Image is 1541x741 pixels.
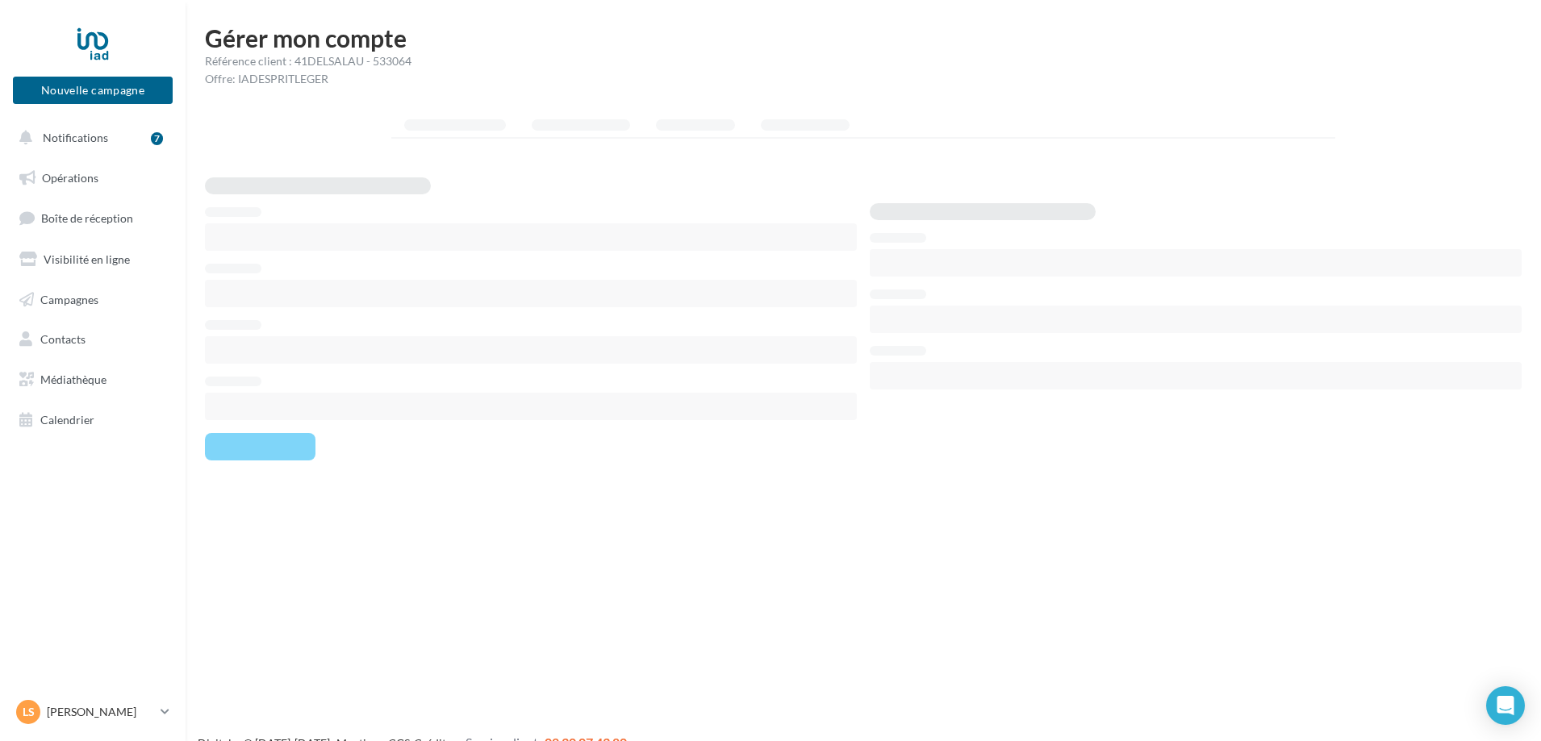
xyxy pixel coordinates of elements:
button: Notifications 7 [10,121,169,155]
h1: Gérer mon compte [205,26,1522,50]
p: [PERSON_NAME] [47,704,154,720]
span: Visibilité en ligne [44,252,130,266]
span: Notifications [43,131,108,144]
a: Visibilité en ligne [10,243,176,277]
span: Calendrier [40,413,94,427]
span: Opérations [42,171,98,185]
a: Opérations [10,161,176,195]
div: Offre: IADESPRITLEGER [205,71,1522,87]
span: LS [23,704,35,720]
a: LS [PERSON_NAME] [13,697,173,727]
span: Campagnes [40,292,98,306]
span: Médiathèque [40,373,106,386]
a: Boîte de réception [10,201,176,235]
button: Nouvelle campagne [13,77,173,104]
div: Open Intercom Messenger [1486,686,1525,725]
a: Campagnes [10,283,176,317]
a: Contacts [10,323,176,356]
div: 7 [151,132,163,145]
div: Référence client : 41DELSALAU - 533064 [205,53,1522,69]
span: Boîte de réception [41,211,133,225]
span: Contacts [40,332,86,346]
a: Calendrier [10,403,176,437]
a: Médiathèque [10,363,176,397]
